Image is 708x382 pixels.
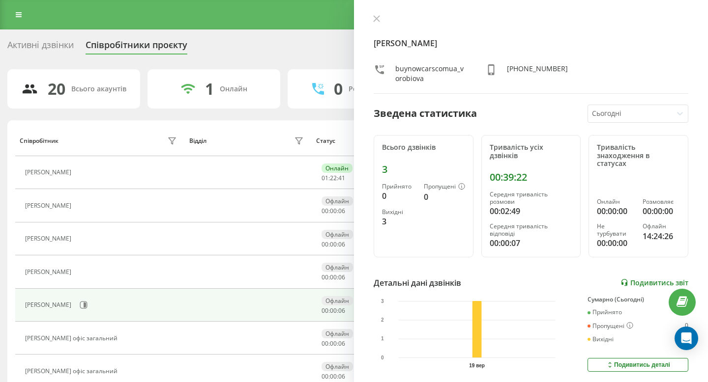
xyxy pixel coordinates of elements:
div: Офлайн [322,296,353,305]
div: 0 [685,309,688,316]
div: Прийнято [382,183,416,190]
div: : : [322,373,345,380]
h4: [PERSON_NAME] [374,37,688,49]
span: 00 [322,339,328,348]
div: Офлайн [322,263,353,272]
div: : : [322,274,345,281]
div: Подивитись деталі [606,361,670,369]
div: 3 [382,216,416,227]
div: 14:24:26 [643,230,680,242]
span: 06 [338,339,345,348]
span: 00 [330,339,337,348]
span: 06 [338,306,345,315]
span: 06 [338,240,345,248]
div: Open Intercom Messenger [675,327,698,350]
div: 00:00:00 [597,237,634,249]
a: Подивитись звіт [620,278,688,287]
div: Прийнято [588,309,622,316]
div: Сумарно (Сьогодні) [588,296,688,303]
div: 0 [382,190,416,202]
div: [PERSON_NAME] [25,269,74,275]
span: 06 [338,207,345,215]
div: 0 [685,322,688,330]
div: Середня тривалість відповіді [490,223,573,237]
div: buynowcarscomua_vorobiova [395,64,466,83]
div: : : [322,241,345,248]
span: 00 [330,372,337,381]
span: 22 [330,174,337,182]
div: [PERSON_NAME] [25,202,74,209]
div: 3 [382,164,465,175]
div: 00:02:49 [490,205,573,217]
button: Подивитись деталі [588,358,688,372]
div: 00:00:00 [597,205,634,217]
div: 1 [205,80,214,98]
div: [PERSON_NAME] [25,169,74,176]
div: 0 [334,80,343,98]
span: 06 [338,372,345,381]
div: 00:00:00 [643,205,680,217]
span: 00 [322,207,328,215]
div: Офлайн [643,223,680,230]
span: 00 [330,207,337,215]
div: Всього дзвінків [382,143,465,152]
div: Розмовляють [349,85,396,93]
div: Офлайн [322,196,353,206]
div: Онлайн [322,164,353,173]
span: 00 [330,306,337,315]
div: : : [322,175,345,182]
span: 06 [338,273,345,281]
div: Тривалість усіх дзвінків [490,143,573,160]
div: Онлайн [597,198,634,205]
div: Середня тривалість розмови [490,191,573,205]
div: [PERSON_NAME] [25,235,74,242]
div: Пропущені [424,183,465,191]
div: : : [322,208,345,215]
span: 01 [322,174,328,182]
text: 19 вер [469,363,485,368]
text: 0 [381,355,384,360]
text: 3 [381,299,384,304]
div: Офлайн [322,362,353,371]
div: Статус [316,137,335,144]
div: [PHONE_NUMBER] [507,64,568,83]
text: 2 [381,317,384,323]
div: Відділ [189,137,206,144]
span: 00 [330,273,337,281]
div: Пропущені [588,322,633,330]
text: 1 [381,336,384,341]
span: 00 [322,306,328,315]
div: Офлайн [322,329,353,338]
div: Не турбувати [597,223,634,237]
div: Всього акаунтів [71,85,126,93]
div: Співробітник [20,137,59,144]
div: [PERSON_NAME] [25,301,74,308]
span: 00 [322,372,328,381]
div: 0 [424,191,465,203]
div: Детальні дані дзвінків [374,277,461,289]
div: Тривалість знаходження в статусах [597,143,680,168]
div: Вихідні [382,209,416,216]
span: 00 [330,240,337,248]
div: Розмовляє [643,198,680,205]
div: [PERSON_NAME] офіс загальний [25,368,120,375]
span: 00 [322,273,328,281]
div: 00:39:22 [490,171,573,183]
div: [PERSON_NAME] офіс загальний [25,335,120,342]
div: : : [322,307,345,314]
span: 41 [338,174,345,182]
span: 00 [322,240,328,248]
div: Вихідні [588,336,614,343]
div: : : [322,340,345,347]
div: Співробітники проєкту [86,40,187,55]
div: Онлайн [220,85,247,93]
div: 20 [48,80,65,98]
div: Зведена статистика [374,106,477,121]
div: Офлайн [322,230,353,239]
div: Активні дзвінки [7,40,74,55]
div: 00:00:07 [490,237,573,249]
